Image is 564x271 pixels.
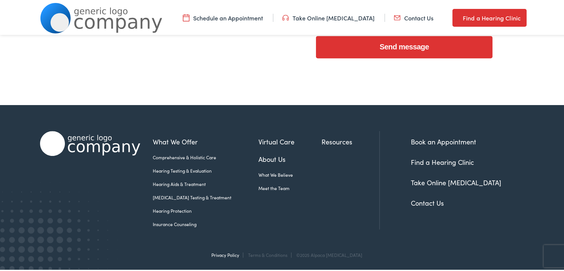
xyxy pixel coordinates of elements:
[282,12,375,20] a: Take Online [MEDICAL_DATA]
[394,12,400,20] img: utility icon
[411,176,501,186] a: Take Online [MEDICAL_DATA]
[293,251,362,256] div: ©2025 Alpaca [MEDICAL_DATA]
[452,7,527,25] a: Find a Hearing Clinic
[282,12,289,20] img: utility icon
[153,166,258,173] a: Hearing Testing & Evaluation
[411,135,476,145] a: Book an Appointment
[211,250,239,257] a: Privacy Policy
[411,197,444,206] a: Contact Us
[452,12,459,21] img: utility icon
[316,35,492,57] input: Send message
[258,183,321,190] a: Meet the Team
[394,12,433,20] a: Contact Us
[153,206,258,213] a: Hearing Protection
[258,153,321,163] a: About Us
[153,193,258,199] a: [MEDICAL_DATA] Testing & Treatment
[321,135,379,145] a: Resources
[153,219,258,226] a: Insurance Counseling
[40,130,140,154] img: Alpaca Audiology
[411,156,474,165] a: Find a Hearing Clinic
[153,153,258,159] a: Comprehensive & Holistic Care
[248,250,287,257] a: Terms & Conditions
[183,12,189,20] img: utility icon
[153,135,258,145] a: What We Offer
[183,12,263,20] a: Schedule an Appointment
[258,135,321,145] a: Virtual Care
[153,179,258,186] a: Hearing Aids & Treatment
[258,170,321,177] a: What We Believe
